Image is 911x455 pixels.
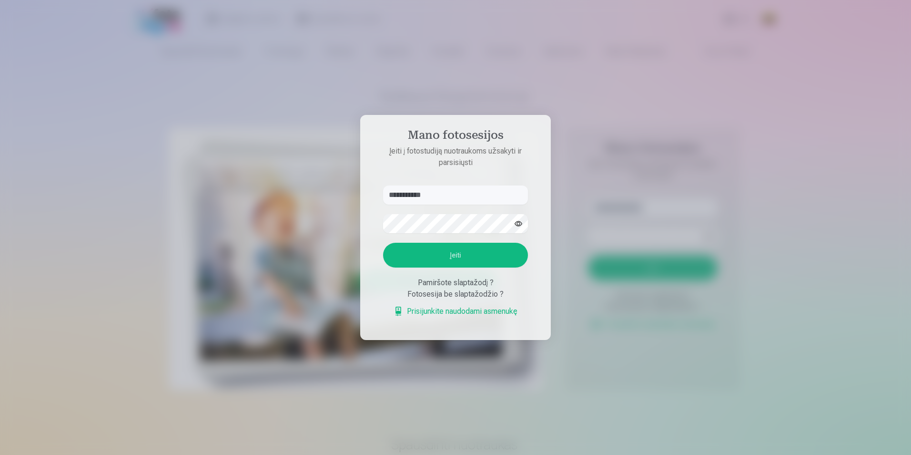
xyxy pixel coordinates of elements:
[374,145,537,168] p: Įeiti į fotostudiją nuotraukoms užsakyti ir parsisiųsti
[383,243,528,268] button: Įeiti
[383,277,528,289] div: Pamiršote slaptažodį ?
[383,289,528,300] div: Fotosesija be slaptažodžio ?
[394,306,517,317] a: Prisijunkite naudodami asmenukę
[374,128,537,145] h4: Mano fotosesijos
